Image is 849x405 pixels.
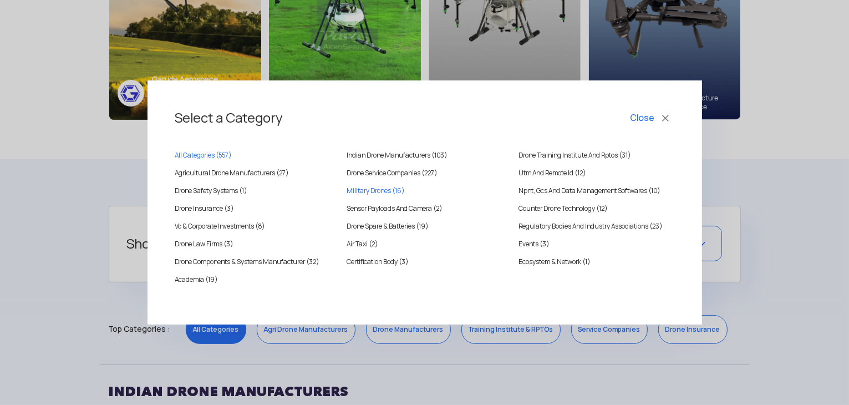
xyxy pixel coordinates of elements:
a: Sensor Payloads And Camera (2) [347,203,502,214]
a: Regulatory Bodies And Industry Associations (23) [518,221,674,232]
a: Indian Drone Manufacturers (103) [347,150,502,161]
a: Npnt, Gcs And Data Management Softwares (10) [518,185,674,196]
a: All Categories (557) [175,150,331,161]
a: Utm And Remote Id (12) [518,168,674,179]
a: Drone Safety Systems (1) [175,185,331,196]
a: Academia (19) [175,274,331,285]
a: Counter Drone Technology (12) [518,203,674,214]
a: Agricultural Drone Manufacturers (27) [175,168,331,179]
a: Drone Components & Systems Manufacturer (32) [175,256,331,267]
a: Vc & Corporate Investments (8) [175,221,331,232]
a: Drone Service Companies (227) [347,168,502,179]
a: Events (3) [518,239,674,250]
a: Military Drones (16) [347,185,502,196]
a: Drone Training Institute And Rptos (31) [518,150,674,161]
a: Drone Spare & Batteries (19) [347,221,502,232]
a: Certification Body (3) [347,256,502,267]
a: Drone Law Firms (3) [175,239,331,250]
a: Drone Insurance (3) [175,203,331,214]
a: Ecosystem & Network (1) [518,256,674,267]
button: Close [628,109,674,128]
span: 557 [219,151,229,160]
a: Air Taxi (2) [347,239,502,250]
h3: Select a Category [175,100,674,136]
